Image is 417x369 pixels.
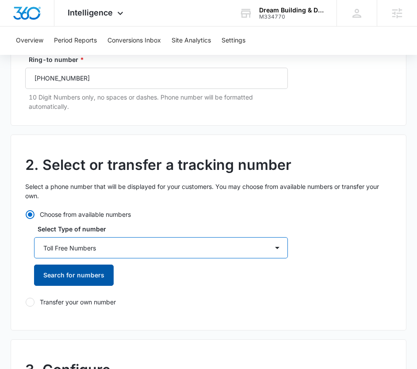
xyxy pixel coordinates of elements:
[68,8,113,17] span: Intelligence
[29,55,291,64] label: Ring-to number
[25,68,288,89] input: (123) 456-7890
[25,297,288,307] label: Transfer your own number
[16,27,43,55] button: Overview
[172,27,211,55] button: Site Analytics
[38,224,291,234] label: Select Type of number
[25,154,392,176] h2: 2. Select or transfer a tracking number
[25,210,288,219] label: Choose from available numbers
[259,7,324,14] div: account name
[25,182,392,200] p: Select a phone number that will be displayed for your customers. You may choose from available nu...
[34,265,114,286] button: Search for numbers
[259,14,324,20] div: account id
[54,27,97,55] button: Period Reports
[107,27,161,55] button: Conversions Inbox
[29,92,288,111] p: 10 Digit Numbers only, no spaces or dashes. Phone number will be formatted automatically.
[222,27,245,55] button: Settings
